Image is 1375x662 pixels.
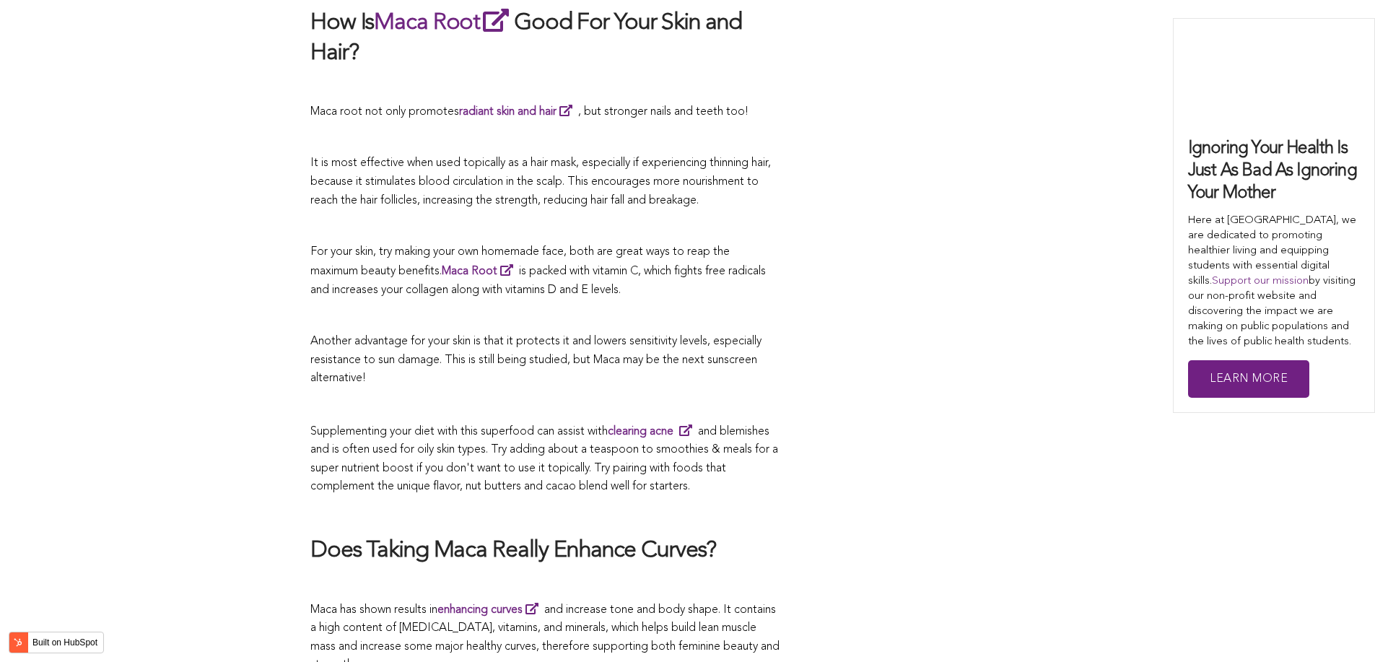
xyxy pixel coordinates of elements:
[608,426,698,437] a: clearing acne
[1188,360,1309,398] a: Learn More
[437,604,523,616] strong: enhancing curves
[1303,593,1375,662] iframe: Chat Widget
[442,266,497,277] span: Maca Root
[608,426,673,437] strong: clearing acne
[437,604,544,616] a: enhancing curves
[310,246,730,278] span: For your skin, try making your own homemade face, both are great ways to reap the maximum beauty ...
[9,632,104,653] button: Built on HubSpot
[310,157,771,206] span: It is most effective when used topically as a hair mask, especially if experiencing thinning hair...
[374,12,514,35] a: Maca Root
[310,106,748,118] span: Maca root not only promotes , but stronger nails and teeth too!
[310,6,780,69] h2: How Is Good For Your Skin and Hair?
[310,336,761,384] span: Another advantage for your skin is that it protects it and lowers sensitivity levels, especially ...
[9,634,27,651] img: HubSpot sprocket logo
[442,266,519,277] a: Maca Root
[310,426,778,493] span: Supplementing your diet with this superfood can assist with and blemishes and is often used for o...
[27,633,103,652] label: Built on HubSpot
[310,536,780,567] h2: Does Taking Maca Really Enhance Curves?
[459,106,578,118] a: radiant skin and hair
[310,266,766,296] span: is packed with vitamin C, which fights free radicals and increases your collagen along with vitam...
